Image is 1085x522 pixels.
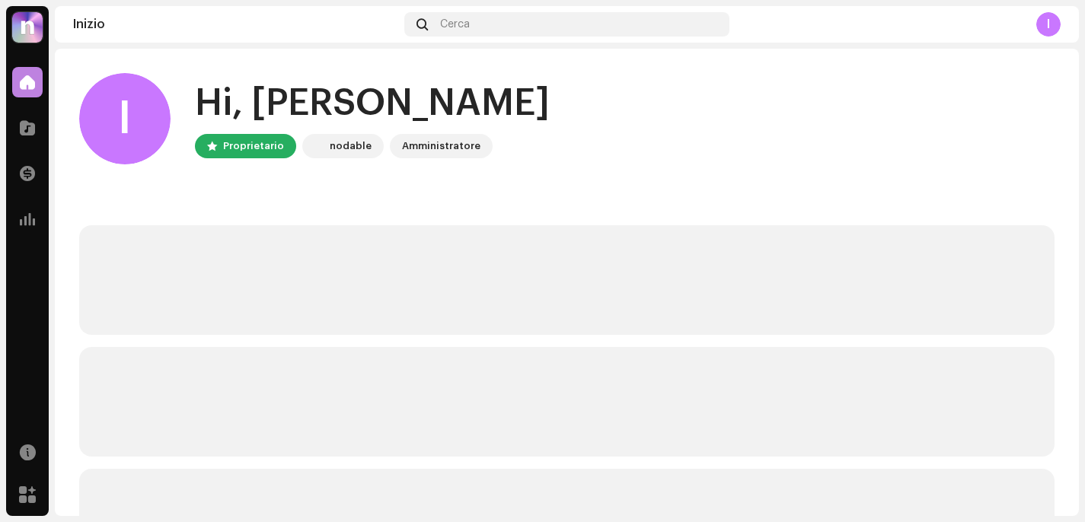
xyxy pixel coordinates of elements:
[440,18,470,30] span: Cerca
[73,18,398,30] div: Inizio
[79,73,171,164] div: I
[223,137,284,155] div: Proprietario
[402,137,480,155] div: Amministratore
[305,137,324,155] img: 39a81664-4ced-4598-a294-0293f18f6a76
[1036,12,1061,37] div: I
[195,79,550,128] div: Hi, [PERSON_NAME]
[12,12,43,43] img: 39a81664-4ced-4598-a294-0293f18f6a76
[330,137,372,155] div: nodable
